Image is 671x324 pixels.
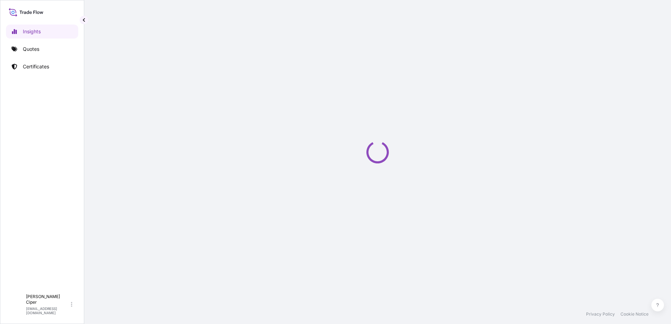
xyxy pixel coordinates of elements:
[586,311,615,317] a: Privacy Policy
[23,28,41,35] p: Insights
[26,306,69,315] p: [EMAIL_ADDRESS][DOMAIN_NAME]
[6,42,78,56] a: Quotes
[6,25,78,39] a: Insights
[23,46,39,53] p: Quotes
[26,294,69,305] p: [PERSON_NAME] Ciper
[6,60,78,74] a: Certificates
[23,63,49,70] p: Certificates
[620,311,649,317] a: Cookie Notice
[15,301,17,308] span: I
